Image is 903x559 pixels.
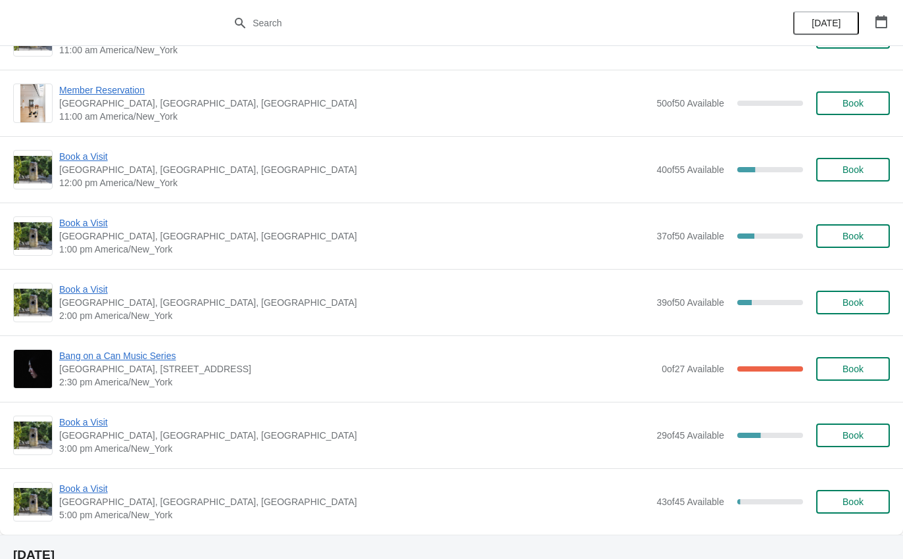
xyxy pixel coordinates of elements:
[842,231,864,241] span: Book
[14,156,52,183] img: Book a Visit | The Noguchi Museum, 33rd Road, Queens, NY, USA | 12:00 pm America/New_York
[816,357,890,381] button: Book
[842,497,864,507] span: Book
[59,416,650,429] span: Book a Visit
[59,296,650,309] span: [GEOGRAPHIC_DATA], [GEOGRAPHIC_DATA], [GEOGRAPHIC_DATA]
[20,84,46,122] img: Member Reservation | The Noguchi Museum, 33rd Road, Queens, NY, USA | 11:00 am America/New_York
[816,424,890,447] button: Book
[14,488,52,516] img: Book a Visit | The Noguchi Museum, 33rd Road, Queens, NY, USA | 5:00 pm America/New_York
[842,164,864,175] span: Book
[656,231,724,241] span: 37 of 50 Available
[14,350,52,388] img: Bang on a Can Music Series | The Noguchi Museum, 9-01 33rd Road, Queens, NY, USA | 2:30 pm Americ...
[14,222,52,250] img: Book a Visit | The Noguchi Museum, 33rd Road, Queens, NY, USA | 1:00 pm America/New_York
[59,349,655,362] span: Bang on a Can Music Series
[816,158,890,182] button: Book
[816,291,890,314] button: Book
[662,364,724,374] span: 0 of 27 Available
[59,376,655,389] span: 2:30 pm America/New_York
[656,297,724,308] span: 39 of 50 Available
[59,442,650,455] span: 3:00 pm America/New_York
[812,18,841,28] span: [DATE]
[59,482,650,495] span: Book a Visit
[59,84,650,97] span: Member Reservation
[14,289,52,316] img: Book a Visit | The Noguchi Museum, 33rd Road, Queens, NY, USA | 2:00 pm America/New_York
[842,297,864,308] span: Book
[656,430,724,441] span: 29 of 45 Available
[59,43,650,57] span: 11:00 am America/New_York
[59,230,650,243] span: [GEOGRAPHIC_DATA], [GEOGRAPHIC_DATA], [GEOGRAPHIC_DATA]
[59,150,650,163] span: Book a Visit
[59,97,650,110] span: [GEOGRAPHIC_DATA], [GEOGRAPHIC_DATA], [GEOGRAPHIC_DATA]
[656,164,724,175] span: 40 of 55 Available
[252,11,677,35] input: Search
[656,98,724,109] span: 50 of 50 Available
[59,176,650,189] span: 12:00 pm America/New_York
[656,497,724,507] span: 43 of 45 Available
[59,283,650,296] span: Book a Visit
[59,362,655,376] span: [GEOGRAPHIC_DATA], [STREET_ADDRESS]
[59,429,650,442] span: [GEOGRAPHIC_DATA], [GEOGRAPHIC_DATA], [GEOGRAPHIC_DATA]
[59,243,650,256] span: 1:00 pm America/New_York
[59,508,650,522] span: 5:00 pm America/New_York
[59,495,650,508] span: [GEOGRAPHIC_DATA], [GEOGRAPHIC_DATA], [GEOGRAPHIC_DATA]
[816,490,890,514] button: Book
[842,430,864,441] span: Book
[59,309,650,322] span: 2:00 pm America/New_York
[816,91,890,115] button: Book
[59,110,650,123] span: 11:00 am America/New_York
[842,364,864,374] span: Book
[14,422,52,449] img: Book a Visit | The Noguchi Museum, 33rd Road, Queens, NY, USA | 3:00 pm America/New_York
[793,11,859,35] button: [DATE]
[59,216,650,230] span: Book a Visit
[842,98,864,109] span: Book
[59,163,650,176] span: [GEOGRAPHIC_DATA], [GEOGRAPHIC_DATA], [GEOGRAPHIC_DATA]
[816,224,890,248] button: Book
